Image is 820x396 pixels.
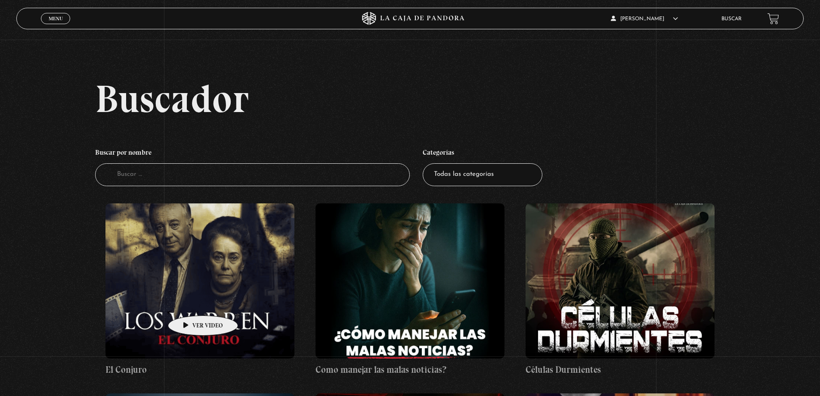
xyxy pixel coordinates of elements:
[423,144,542,164] h4: Categorías
[95,144,410,164] h4: Buscar por nombre
[526,203,715,377] a: Células Durmientes
[316,363,504,377] h4: Como manejar las malas noticias?
[105,363,294,377] h4: El Conjuro
[46,23,66,29] span: Cerrar
[95,79,804,118] h2: Buscador
[721,16,742,22] a: Buscar
[526,363,715,377] h4: Células Durmientes
[767,13,779,25] a: View your shopping cart
[316,203,504,377] a: Como manejar las malas noticias?
[611,16,678,22] span: [PERSON_NAME]
[105,203,294,377] a: El Conjuro
[49,16,63,21] span: Menu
